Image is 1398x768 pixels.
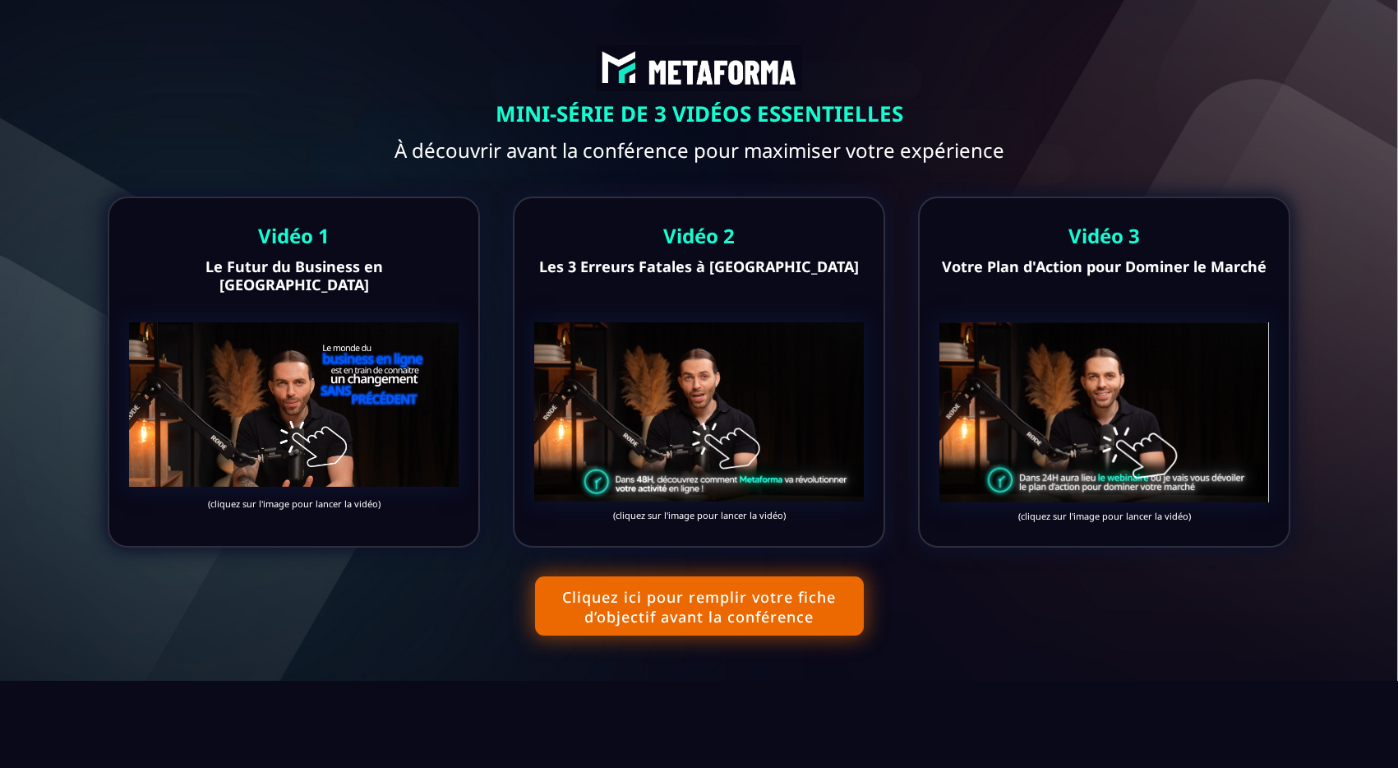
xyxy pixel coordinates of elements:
b: Le Futur du Business en [GEOGRAPHIC_DATA] [205,257,387,294]
text: (cliquez sur l'image pour lancer la vidéo) [939,506,1269,526]
img: 6c34605a5e78f333b6bc6c6cd3620d33_Capture_d%E2%80%99e%CC%81cran_2024-12-15_a%CC%80_02.21.55.png [534,322,864,502]
img: 082508d9e1a99577b1be2de1ad57d7f6_Capture_d%E2%80%99e%CC%81cran_2024-12-16_a%CC%80_15.12.17.png [939,322,1269,502]
b: Votre Plan d'Action pour Dominer le Marché [942,257,1267,276]
img: 73d6f8100832b9411ea3909e901d54fd_Capture_d%E2%80%99e%CC%81cran_2024-12-13_a%CC%80_18.11.42.png [129,322,459,488]
text: Vidéo 1 [129,218,459,253]
text: Vidéo 3 [939,218,1269,253]
img: abe9e435164421cb06e33ef15842a39e_e5ef653356713f0d7dd3797ab850248d_Capture_d%E2%80%99e%CC%81cran_2... [596,45,802,91]
b: Les 3 Erreurs Fatales à [GEOGRAPHIC_DATA] [539,257,859,276]
button: Cliquez ici pour remplir votre fiche d’objectif avant la conférence [535,576,864,636]
text: MINI-SÉRIE DE 3 VIDÉOS ESSENTIELLES [12,95,1386,132]
text: À découvrir avant la conférence pour maximiser votre expérience [12,132,1386,168]
text: (cliquez sur l'image pour lancer la vidéo) [129,493,459,514]
text: (cliquez sur l'image pour lancer la vidéo) [534,505,864,525]
text: Vidéo 2 [534,218,864,253]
